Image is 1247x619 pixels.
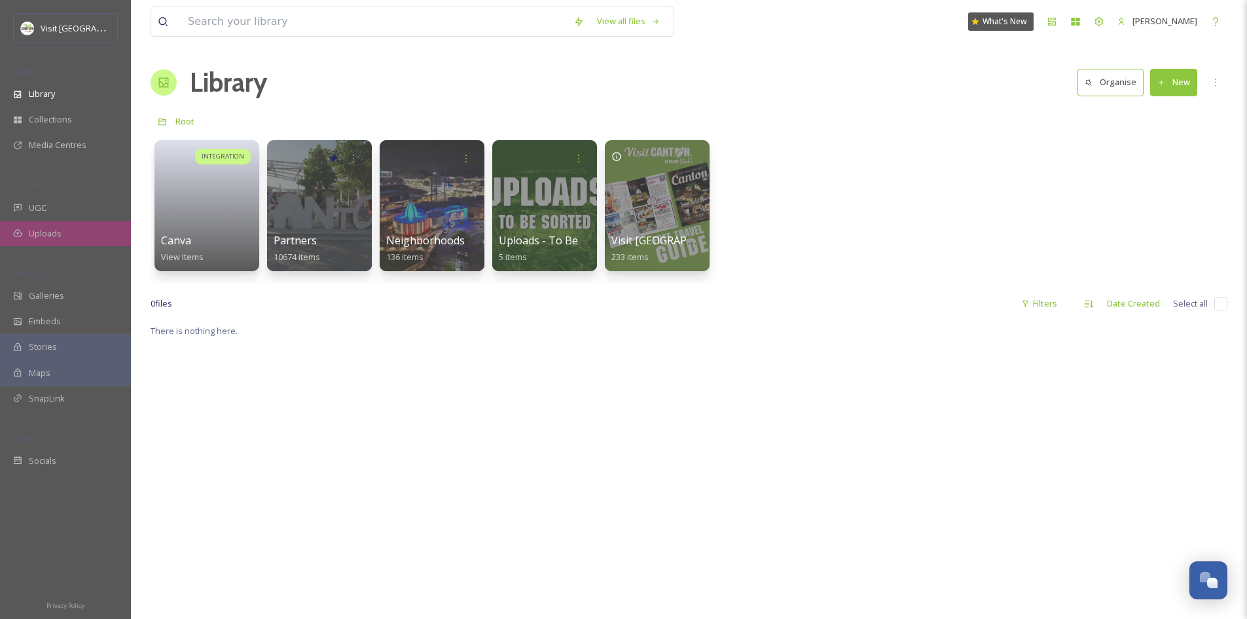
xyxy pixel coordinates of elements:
a: Root [175,113,194,129]
a: What's New [968,12,1034,31]
span: Select all [1173,297,1208,310]
div: Date Created [1100,291,1166,316]
span: Library [29,88,55,100]
span: 233 items [611,251,649,263]
span: Partners [274,233,317,248]
button: Organise [1077,69,1144,96]
span: View Items [161,251,204,263]
a: Visit [GEOGRAPHIC_DATA] - Internal Assets233 items [611,234,823,263]
span: UGC [29,202,46,214]
span: COLLECT [13,181,41,191]
span: MEDIA [13,67,36,77]
span: Canva [161,233,191,248]
a: Partners10674 items [274,234,320,263]
span: Galleries [29,290,64,302]
span: There is nothing here. [151,325,238,337]
div: Filters [1015,291,1064,316]
span: 10674 items [274,251,320,263]
span: Visit [GEOGRAPHIC_DATA] - Internal Assets [611,233,823,248]
a: INTEGRATIONCanvaView Items [151,134,263,271]
span: [PERSON_NAME] [1132,15,1197,27]
a: [PERSON_NAME] [1111,9,1204,34]
span: 136 items [386,251,424,263]
span: Visit [GEOGRAPHIC_DATA] [41,22,142,34]
span: SnapLink [29,392,65,405]
span: Stories [29,341,57,353]
a: Uploads - To Be Sorted5 items [499,234,613,263]
span: 5 items [499,251,527,263]
a: Privacy Policy [46,597,84,612]
span: Privacy Policy [46,601,84,610]
img: download.jpeg [21,22,34,35]
button: New [1150,69,1197,96]
span: Embeds [29,315,61,328]
a: Neighborhoods & Regions136 items [386,234,517,263]
a: Library [190,63,267,102]
span: Socials [29,455,56,467]
span: Neighborhoods & Regions [386,233,517,248]
span: INTEGRATION [202,152,244,161]
span: SOCIALS [13,434,39,444]
span: WIDGETS [13,269,43,279]
input: Search your library [181,7,567,36]
span: Media Centres [29,139,86,151]
span: Uploads [29,227,62,240]
span: Maps [29,367,50,379]
a: Organise [1077,69,1150,96]
button: Open Chat [1189,561,1227,599]
span: 0 file s [151,297,172,310]
span: Root [175,115,194,127]
span: Uploads - To Be Sorted [499,233,613,248]
span: Collections [29,113,72,126]
a: View all files [590,9,667,34]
